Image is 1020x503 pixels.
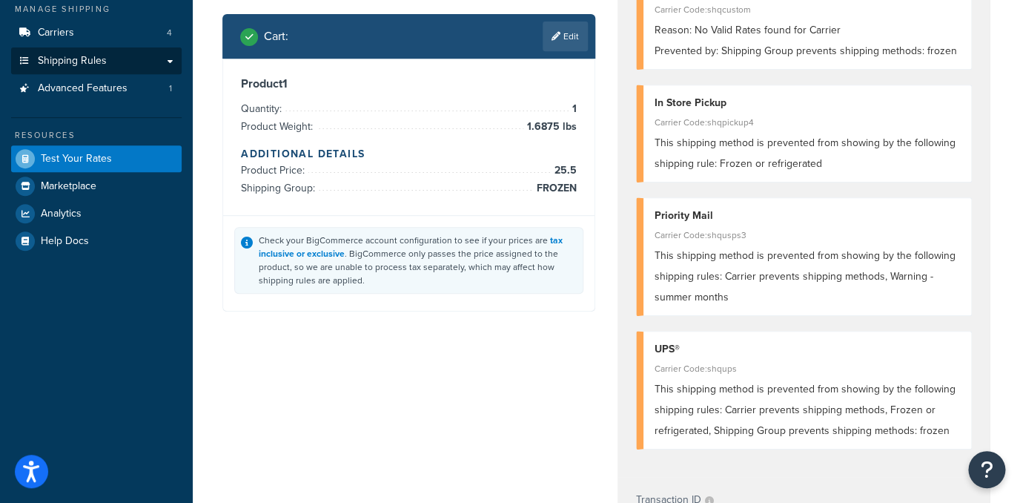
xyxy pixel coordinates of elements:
span: Shipping Group: [241,180,319,196]
div: Carrier Code: shqups [655,358,960,379]
a: Analytics [11,200,182,227]
a: tax inclusive or exclusive [259,234,563,260]
div: Carrier Code: shqpickup4 [655,112,960,133]
h3: Product 1 [241,76,577,91]
h4: Additional Details [241,146,577,162]
a: Carriers4 [11,19,182,47]
span: This shipping method is prevented from showing by the following shipping rules: Carrier prevents ... [655,381,956,438]
a: Edit [543,22,588,51]
a: Test Your Rates [11,145,182,172]
a: Help Docs [11,228,182,254]
span: 1 [169,82,172,95]
div: Carrier Code: shqusps3 [655,225,960,246]
span: Carriers [38,27,74,39]
span: Test Your Rates [41,153,112,165]
h2: Cart : [264,30,288,43]
span: This shipping method is prevented from showing by the following shipping rules: Carrier prevents ... [655,248,956,305]
li: Carriers [11,19,182,47]
span: Product Price: [241,162,308,178]
div: Manage Shipping [11,3,182,16]
a: Shipping Rules [11,47,182,75]
span: Prevented by: [655,43,718,59]
div: Check your BigCommerce account configuration to see if your prices are . BigCommerce only passes ... [259,234,577,287]
div: Resources [11,129,182,142]
div: Shipping Group prevents shipping methods: frozen [655,41,960,62]
span: Analytics [41,208,82,220]
div: In Store Pickup [655,93,960,114]
span: Quantity: [241,101,285,116]
span: Product Weight: [241,119,317,134]
a: Advanced Features1 [11,75,182,102]
span: 4 [167,27,172,39]
span: 1 [569,100,577,118]
span: FROZEN [533,180,577,197]
span: Advanced Features [38,82,127,95]
span: Reason: [655,22,692,38]
div: Priority Mail [655,206,960,226]
div: UPS® [655,339,960,360]
button: Open Resource Center [968,451,1005,488]
span: This shipping method is prevented from showing by the following shipping rule: Frozen or refriger... [655,135,956,171]
span: Help Docs [41,235,89,248]
li: Advanced Features [11,75,182,102]
div: No Valid Rates found for Carrier [655,20,960,41]
span: 25.5 [551,162,577,180]
span: Marketplace [41,180,96,193]
span: Shipping Rules [38,55,107,68]
a: Marketplace [11,173,182,200]
span: 1.6875 lbs [523,118,577,136]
